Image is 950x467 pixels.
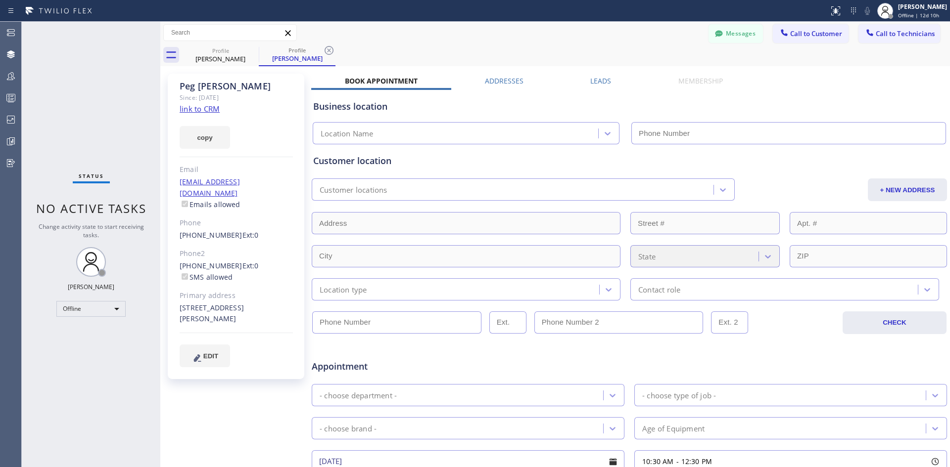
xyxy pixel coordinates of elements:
[790,29,842,38] span: Call to Customer
[180,272,233,282] label: SMS allowed
[345,76,418,85] label: Book Appointment
[242,230,259,240] span: Ext: 0
[843,311,947,334] button: CHECK
[312,360,522,373] span: Appointment
[180,104,220,114] a: link to CRM
[260,46,334,54] div: Profile
[860,4,874,18] button: Mute
[858,24,940,43] button: Call to Technicians
[590,76,611,85] label: Leads
[312,311,481,334] input: Phone Number
[642,389,716,401] div: - choose type of job -
[630,212,780,234] input: Street #
[773,24,849,43] button: Call to Customer
[631,122,946,144] input: Phone Number
[534,311,704,334] input: Phone Number 2
[312,212,620,234] input: Address
[260,44,334,65] div: Peg Oltman
[180,248,293,259] div: Phone2
[709,24,763,43] button: Messages
[180,92,293,103] div: Since: [DATE]
[790,245,947,267] input: ZIP
[320,284,367,295] div: Location type
[79,172,104,179] span: Status
[180,344,230,367] button: EDIT
[56,301,126,317] div: Offline
[676,457,679,466] span: -
[180,81,293,92] div: Peg [PERSON_NAME]
[642,457,674,466] span: 10:30 AM
[180,217,293,229] div: Phone
[678,76,723,85] label: Membership
[898,12,939,19] span: Offline | 12d 10h
[868,178,947,201] button: + NEW ADDRESS
[790,212,947,234] input: Apt. #
[39,222,144,239] span: Change activity state to start receiving tasks.
[320,423,377,434] div: - choose brand -
[180,164,293,175] div: Email
[68,283,114,291] div: [PERSON_NAME]
[36,200,146,216] span: No active tasks
[313,154,946,168] div: Customer location
[203,352,218,360] span: EDIT
[182,273,188,280] input: SMS allowed
[260,54,334,63] div: [PERSON_NAME]
[180,126,230,149] button: copy
[485,76,523,85] label: Addresses
[313,100,946,113] div: Business location
[180,290,293,301] div: Primary address
[180,200,240,209] label: Emails allowed
[183,47,258,54] div: Profile
[681,457,712,466] span: 12:30 PM
[898,2,947,11] div: [PERSON_NAME]
[180,230,242,240] a: [PHONE_NUMBER]
[164,25,296,41] input: Search
[312,245,620,267] input: City
[876,29,935,38] span: Call to Technicians
[242,261,259,270] span: Ext: 0
[638,284,680,295] div: Contact role
[183,54,258,63] div: [PERSON_NAME]
[320,184,387,196] div: Customer locations
[711,311,748,334] input: Ext. 2
[182,201,188,207] input: Emails allowed
[489,311,526,334] input: Ext.
[180,302,293,325] div: [STREET_ADDRESS][PERSON_NAME]
[183,44,258,66] div: Norman Kulla
[321,128,374,139] div: Location Name
[180,177,240,198] a: [EMAIL_ADDRESS][DOMAIN_NAME]
[320,389,397,401] div: - choose department -
[180,261,242,270] a: [PHONE_NUMBER]
[642,423,705,434] div: Age of Equipment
